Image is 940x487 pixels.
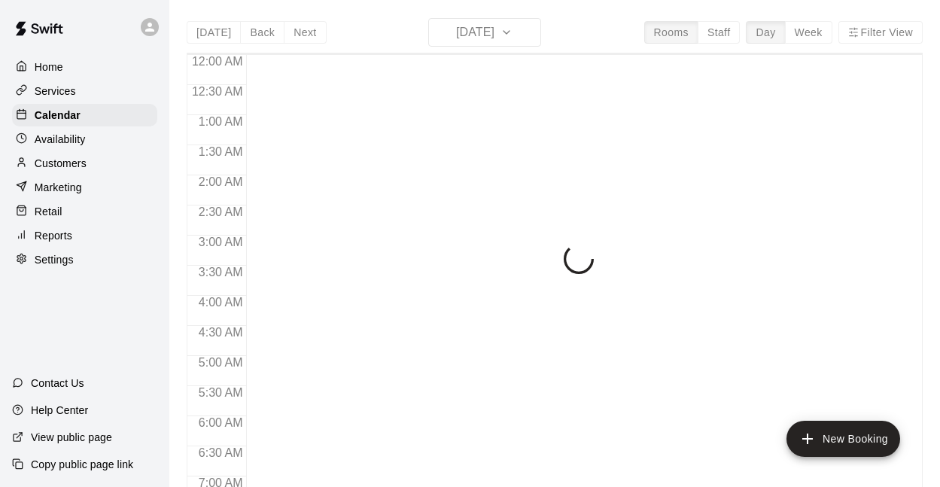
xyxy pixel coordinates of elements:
[195,205,247,218] span: 2:30 AM
[188,55,247,68] span: 12:00 AM
[12,248,157,271] a: Settings
[35,132,86,147] p: Availability
[195,175,247,188] span: 2:00 AM
[195,326,247,339] span: 4:30 AM
[195,145,247,158] span: 1:30 AM
[35,228,72,243] p: Reports
[195,296,247,309] span: 4:00 AM
[195,266,247,279] span: 3:30 AM
[12,80,157,102] a: Services
[786,421,900,457] button: add
[31,376,84,391] p: Contact Us
[12,176,157,199] a: Marketing
[12,56,157,78] a: Home
[12,128,157,151] a: Availability
[195,386,247,399] span: 5:30 AM
[12,104,157,126] a: Calendar
[35,180,82,195] p: Marketing
[31,403,88,418] p: Help Center
[195,356,247,369] span: 5:00 AM
[12,224,157,247] a: Reports
[35,252,74,267] p: Settings
[188,85,247,98] span: 12:30 AM
[31,457,133,472] p: Copy public page link
[35,204,62,219] p: Retail
[195,236,247,248] span: 3:00 AM
[12,200,157,223] a: Retail
[195,446,247,459] span: 6:30 AM
[12,152,157,175] a: Customers
[35,84,76,99] p: Services
[195,416,247,429] span: 6:00 AM
[35,59,63,75] p: Home
[195,115,247,128] span: 1:00 AM
[35,108,81,123] p: Calendar
[31,430,112,445] p: View public page
[35,156,87,171] p: Customers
